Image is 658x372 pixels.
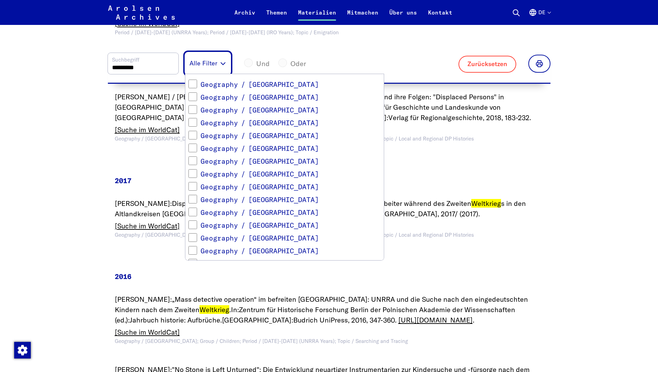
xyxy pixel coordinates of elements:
input: Geography / [GEOGRAPHIC_DATA] [188,156,197,165]
a: [Suche im WorldCat] [115,327,544,337]
span: Geography / [GEOGRAPHIC_DATA]; Period / [DATE]-[DATE] (UNRRA Years); Period / [DATE]-[DATE] (IRO ... [115,232,474,238]
button: Alle Filter [185,53,230,74]
input: Geography / [GEOGRAPHIC_DATA] [188,233,197,242]
div: In: , , 347-360 . . [115,294,544,337]
span: [GEOGRAPHIC_DATA]: [222,316,293,324]
input: Geography / [GEOGRAPHIC_DATA] [188,169,197,178]
span: Geography / [GEOGRAPHIC_DATA] [201,222,319,230]
span: In: Altbayern in [GEOGRAPHIC_DATA], 2017/ (2017) [318,209,478,218]
span: Geography / [GEOGRAPHIC_DATA] [201,145,319,153]
span: 2016 [351,316,366,324]
input: Geography / [GEOGRAPHIC_DATA] [188,208,197,216]
span: Geography / [GEOGRAPHIC_DATA] [201,209,319,217]
a: Mitmachen [342,8,384,25]
span: Geography / [GEOGRAPHIC_DATA] [201,235,319,243]
div: . [115,198,544,231]
div: 2017 [108,176,550,186]
div: In: , , 183-232 . [115,92,544,135]
span: Geography / [GEOGRAPHIC_DATA] [201,171,319,179]
input: Geography / [GEOGRAPHIC_DATA] [188,246,197,255]
span: Zentrum für Historische Forschung Berlin der Polnischen Akademie der Wissenschaften (ed.): [115,305,515,324]
span: [PERSON_NAME]: [115,295,172,303]
a: Kontakt [423,8,458,25]
mark: Weltkrieg [200,305,229,314]
a: [URL][DOMAIN_NAME] [398,316,473,324]
label: Oder [290,58,306,69]
span: Geography / [GEOGRAPHIC_DATA]; Group / Children; Period / [DATE]-[DATE] (UNRRA Years); Topic / Se... [115,338,408,344]
span: 2018 [486,113,501,122]
a: Archiv [229,8,261,25]
input: Geography / [GEOGRAPHIC_DATA] [188,144,197,152]
input: Geography / [GEOGRAPHIC_DATA] [188,131,197,139]
input: Geography / [GEOGRAPHIC_DATA] [188,118,197,127]
input: Geography / [GEOGRAPHIC_DATA] [188,220,197,229]
span: Period / [DATE]-[DATE] (UNRRA Years); Period / [DATE]-[DATE] (IRO Years); Topic / Emigration [115,29,339,36]
span: Geography / [GEOGRAPHIC_DATA] [201,197,319,204]
a: [Suche im WorldCat] [115,221,544,231]
input: Geography / [GEOGRAPHIC_DATA] [188,182,197,191]
span: [PERSON_NAME]: [115,199,172,208]
mark: Weltkrieg [471,199,501,208]
span: „Mass detective operation“ im befreiten [GEOGRAPHIC_DATA]: UNRRA und die Suche nach den eingedeut... [115,295,528,314]
span: Displaced Persons - Fremdarbeiter, Kriegsgefangene und Zwangsarbeiter während des Zweiten s in de... [115,199,526,218]
span: [PERSON_NAME] / [PERSON_NAME] / [PERSON_NAME]: [115,92,296,101]
span: Geography / [GEOGRAPHIC_DATA] [201,248,319,255]
div: 2016 [108,272,550,282]
input: Geography / [GEOGRAPHIC_DATA] [188,195,197,203]
span: Geography / [GEOGRAPHIC_DATA] [201,120,319,127]
input: Geography / [GEOGRAPHIC_DATA] [188,105,197,114]
span: Budrich UniPress [293,316,348,324]
a: Themen [261,8,293,25]
input: Geography / [GEOGRAPHIC_DATA] [188,80,197,88]
span: Verlag für Regionalgeschichte [388,113,483,122]
span: Geography / [GEOGRAPHIC_DATA] [201,81,319,89]
span: Geography / [GEOGRAPHIC_DATA] [201,158,319,166]
input: Geography / [GEOGRAPHIC_DATA] [188,259,197,267]
button: Zurücksetzen [458,56,516,73]
span: Geography / [GEOGRAPHIC_DATA]; Period / [DATE]-[DATE] (UNRRA Years); Period / [DATE]-[DATE] (IRO ... [115,135,474,142]
span: Geography / [GEOGRAPHIC_DATA] [201,133,319,140]
label: Und [256,58,270,69]
a: [Suche im WorldCat] [115,125,544,135]
nav: Primär [229,4,458,21]
span: Geography / [GEOGRAPHIC_DATA] [201,94,319,102]
span: Geography / [GEOGRAPHIC_DATA] [201,107,319,115]
button: Deutsch, Sprachauswahl [529,8,550,25]
input: Geography / [GEOGRAPHIC_DATA] [188,92,197,101]
a: Materialien [293,8,342,25]
span: Jahrbuch historie: Aufbrüche. [130,316,222,324]
img: Zustimmung ändern [14,342,31,359]
span: Geography / [GEOGRAPHIC_DATA] [201,184,319,191]
a: Über uns [384,8,423,25]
